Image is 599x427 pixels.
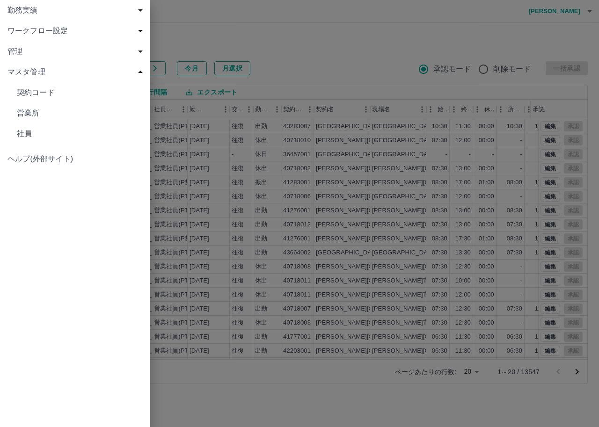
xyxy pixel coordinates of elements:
[7,5,146,16] span: 勤務実績
[17,87,142,98] span: 契約コード
[7,66,146,78] span: マスタ管理
[7,25,146,36] span: ワークフロー設定
[17,108,142,119] span: 営業所
[17,128,142,139] span: 社員
[7,153,142,165] span: ヘルプ(外部サイト)
[7,46,146,57] span: 管理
